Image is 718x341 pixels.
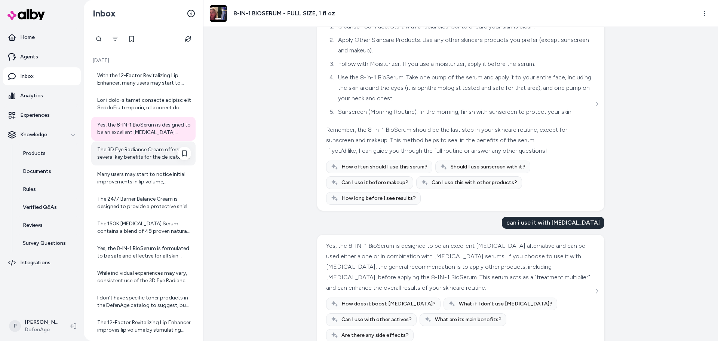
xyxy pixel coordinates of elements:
[97,294,191,309] div: I don't have specific toner products in the DefenAge catalog to suggest, but for a gentle toner, ...
[23,186,36,193] p: Rules
[97,97,191,112] div: Lor i dolo-sitamet consecte adipisc elit SeddoEiu temporin, utlaboreet do magnaaliqu eni 8-ad-8 M...
[20,34,35,41] p: Home
[91,240,196,264] a: Yes, the 8-IN-1 BioSerum is formulated to be safe and effective for all skin types. It features a...
[181,31,196,46] button: Refresh
[459,300,552,308] span: What if I don't use [MEDICAL_DATA]?
[341,179,408,186] span: Can I use it before makeup?
[432,179,517,186] span: Can I use this with other products?
[336,35,593,56] li: Apply Other Skincare Products: Use any other skincare products you prefer (except sunscreen and m...
[97,319,191,334] div: The 12-Factor Revitalizing Lip Enhancer improves lip volume by stimulating your body's natural sk...
[91,57,196,64] p: [DATE]
[3,87,81,105] a: Analytics
[97,72,191,87] div: With the 12-Factor Revitalizing Lip Enhancer, many users may start to notice initial improvements...
[97,245,191,260] div: Yes, the 8-IN-1 BioSerum is formulated to be safe and effective for all skin types. It features a...
[91,265,196,289] a: While individual experiences may vary, consistent use of the 3D Eye Radiance Cream as part of you...
[15,180,81,198] a: Rules
[210,5,227,22] img: hqdefault_8_2.jpg
[23,204,57,211] p: Verified Q&As
[23,240,66,247] p: Survey Questions
[15,144,81,162] a: Products
[20,92,43,100] p: Analytics
[97,146,191,161] div: The 3D Eye Radiance Cream offers several key benefits for the delicate skin around your eyes: - I...
[336,107,593,117] li: Sunscreen (Morning Routine): In the morning, finish with sunscreen to protect your skin.
[25,326,58,334] span: DefenAge
[341,163,427,171] span: How often should I use this serum?
[108,31,123,46] button: Filter
[91,117,196,141] a: Yes, the 8-IN-1 BioSerum is designed to be an excellent [MEDICAL_DATA] alternative and can be use...
[23,150,46,157] p: Products
[336,72,593,104] li: Use the 8-in-1 BioSerum: Take one pump of the serum and apply it to your entire face, including t...
[20,73,34,80] p: Inbox
[502,217,604,229] div: can i use it with [MEDICAL_DATA]
[9,320,21,332] span: P
[91,92,196,116] a: Lor i dolo-sitamet consecte adipisc elit SeddoEiu temporin, utlaboreet do magnaaliqu eni 8-ad-8 M...
[91,290,196,314] a: I don't have specific toner products in the DefenAge catalog to suggest, but for a gentle toner, ...
[25,319,58,326] p: [PERSON_NAME]
[336,59,593,69] li: Follow with Moisturizer: If you use a moisturizer, apply it before the serum.
[20,53,38,61] p: Agents
[4,314,64,338] button: P[PERSON_NAME]DefenAge
[341,332,409,339] span: Are there any side effects?
[3,48,81,66] a: Agents
[20,131,47,138] p: Knowledge
[3,28,81,46] a: Home
[23,222,43,229] p: Reviews
[233,9,335,18] h3: 8-IN-1 BIOSERUM - FULL SIZE, 1 fl oz
[326,146,593,156] div: If you'd like, I can guide you through the full routine or answer any other questions!
[91,166,196,190] a: Many users may start to notice initial improvements in lip volume, smoothness, and overall appear...
[97,195,191,210] div: The 24/7 Barrier Balance Cream is designed to provide a protective shield for your skin against e...
[592,100,601,109] button: See more
[97,171,191,186] div: Many users may start to notice initial improvements in lip volume, smoothness, and overall appear...
[7,9,45,20] img: alby Logo
[3,106,81,124] a: Experiences
[91,314,196,338] a: The 12-Factor Revitalizing Lip Enhancer improves lip volume by stimulating your body's natural sk...
[91,216,196,240] a: The 150K [MEDICAL_DATA] Serum contains a blend of 48 proven natural ingredients infused at their ...
[97,220,191,235] div: The 150K [MEDICAL_DATA] Serum contains a blend of 48 proven natural ingredients infused at their ...
[341,195,416,202] span: How long before I see results?
[97,270,191,284] div: While individual experiences may vary, consistent use of the 3D Eye Radiance Cream as part of you...
[326,241,593,293] div: Yes, the 8-IN-1 BioSerum is designed to be an excellent [MEDICAL_DATA] alternative and can be use...
[592,287,601,296] button: See more
[3,126,81,144] button: Knowledge
[15,162,81,180] a: Documents
[15,198,81,216] a: Verified Q&As
[20,112,50,119] p: Experiences
[451,163,525,171] span: Should I use sunscreen with it?
[3,67,81,85] a: Inbox
[97,121,191,136] div: Yes, the 8-IN-1 BioSerum is designed to be an excellent [MEDICAL_DATA] alternative and can be use...
[15,216,81,234] a: Reviews
[23,168,51,175] p: Documents
[3,254,81,272] a: Integrations
[91,141,196,165] a: The 3D Eye Radiance Cream offers several key benefits for the delicate skin around your eyes: - I...
[341,300,436,308] span: How does it boost [MEDICAL_DATA]?
[91,67,196,91] a: With the 12-Factor Revitalizing Lip Enhancer, many users may start to notice initial improvements...
[341,316,412,323] span: Can I use with other actives?
[15,234,81,252] a: Survey Questions
[435,316,501,323] span: What are its main benefits?
[326,125,593,146] div: Remember, the 8-in-1 BioSerum should be the last step in your skincare routine, except for sunscr...
[93,8,116,19] h2: Inbox
[91,191,196,215] a: The 24/7 Barrier Balance Cream is designed to provide a protective shield for your skin against e...
[20,259,50,267] p: Integrations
